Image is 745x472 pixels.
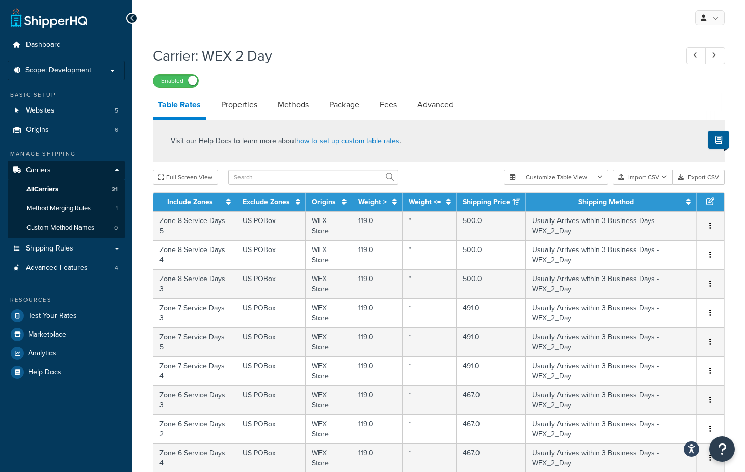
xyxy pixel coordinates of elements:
[8,161,125,180] a: Carriers
[115,106,118,115] span: 5
[457,211,526,240] td: 500.0
[8,121,125,140] li: Origins
[28,330,66,339] span: Marketplace
[709,436,735,462] button: Open Resource Center
[153,385,236,414] td: Zone 6 Service Days 3
[153,298,236,327] td: Zone 7 Service Days 3
[8,259,125,277] a: Advanced Features4
[375,93,402,117] a: Fees
[352,269,403,298] td: 119.0
[8,325,125,344] a: Marketplace
[526,240,697,269] td: Usually Arrives within 3 Business Days - WEX_2_Day
[463,197,510,207] a: Shipping Price
[114,224,118,232] span: 0
[112,185,118,194] span: 21
[26,264,88,272] span: Advanced Features
[457,269,526,298] td: 500.0
[526,327,697,356] td: Usually Arrives within 3 Business Days - WEX_2_Day
[8,161,125,238] li: Carriers
[153,414,236,443] td: Zone 6 Service Days 2
[8,101,125,120] a: Websites5
[28,312,77,320] span: Test Your Rates
[236,211,306,240] td: US POBox
[352,385,403,414] td: 119.0
[457,385,526,414] td: 467.0
[352,211,403,240] td: 119.0
[352,414,403,443] td: 119.0
[26,204,91,213] span: Method Merging Rules
[26,106,55,115] span: Websites
[8,296,125,304] div: Resources
[306,298,352,327] td: WEX Store
[306,327,352,356] td: WEX Store
[352,240,403,269] td: 119.0
[324,93,364,117] a: Package
[306,269,352,298] td: WEX Store
[8,101,125,120] li: Websites
[26,185,58,194] span: All Carriers
[236,298,306,327] td: US POBox
[352,327,403,356] td: 119.0
[153,327,236,356] td: Zone 7 Service Days 5
[153,240,236,269] td: Zone 8 Service Days 4
[526,211,697,240] td: Usually Arrives within 3 Business Days - WEX_2_Day
[8,307,125,325] a: Test Your Rates
[26,166,51,175] span: Carriers
[8,36,125,54] li: Dashboard
[8,218,125,237] a: Custom Method Names0
[8,239,125,258] a: Shipping Rules
[236,385,306,414] td: US POBox
[116,204,118,213] span: 1
[306,211,352,240] td: WEX Store
[526,269,697,298] td: Usually Arrives within 3 Business Days - WEX_2_Day
[25,66,91,75] span: Scope: Development
[153,356,236,385] td: Zone 7 Service Days 4
[526,385,697,414] td: Usually Arrives within 3 Business Days - WEX_2_Day
[457,327,526,356] td: 491.0
[26,224,94,232] span: Custom Method Names
[153,46,668,66] h1: Carrier: WEX 2 Day
[673,170,725,185] button: Export CSV
[236,269,306,298] td: US POBox
[504,170,608,185] button: Customize Table View
[526,298,697,327] td: Usually Arrives within 3 Business Days - WEX_2_Day
[457,298,526,327] td: 491.0
[409,197,441,207] a: Weight <=
[8,199,125,218] a: Method Merging Rules1
[26,126,49,134] span: Origins
[705,47,725,64] a: Next Record
[578,197,634,207] a: Shipping Method
[273,93,314,117] a: Methods
[8,259,125,277] li: Advanced Features
[358,197,387,207] a: Weight >
[236,356,306,385] td: US POBox
[457,240,526,269] td: 500.0
[306,385,352,414] td: WEX Store
[167,197,213,207] a: Include Zones
[8,180,125,199] a: AllCarriers21
[8,150,125,158] div: Manage Shipping
[8,344,125,363] a: Analytics
[236,414,306,443] td: US POBox
[352,298,403,327] td: 119.0
[8,363,125,381] li: Help Docs
[613,170,673,185] button: Import CSV
[26,41,61,49] span: Dashboard
[526,356,697,385] td: Usually Arrives within 3 Business Days - WEX_2_Day
[28,368,61,377] span: Help Docs
[312,197,336,207] a: Origins
[8,91,125,99] div: Basic Setup
[115,126,118,134] span: 6
[412,93,459,117] a: Advanced
[228,170,398,185] input: Search
[306,414,352,443] td: WEX Store
[26,244,73,253] span: Shipping Rules
[306,356,352,385] td: WEX Store
[236,327,306,356] td: US POBox
[306,240,352,269] td: WEX Store
[171,135,401,147] p: Visit our Help Docs to learn more about .
[352,356,403,385] td: 119.0
[8,199,125,218] li: Method Merging Rules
